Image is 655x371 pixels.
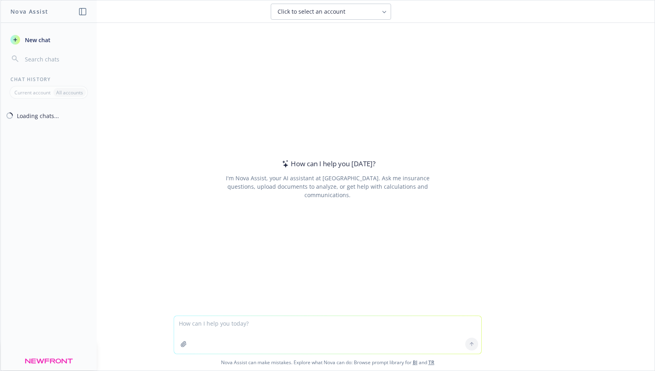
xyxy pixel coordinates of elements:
[7,33,90,47] button: New chat
[280,159,375,169] div: How can I help you [DATE]?
[14,89,51,96] p: Current account
[10,7,48,16] h1: Nova Assist
[4,354,651,371] span: Nova Assist can make mistakes. Explore what Nova can do: Browse prompt library for and
[23,53,87,65] input: Search chats
[23,36,51,44] span: New chat
[1,108,97,123] button: Loading chats...
[56,89,83,96] p: All accounts
[278,8,345,16] span: Click to select an account
[271,4,391,20] button: Click to select an account
[215,174,440,199] div: I'm Nova Assist, your AI assistant at [GEOGRAPHIC_DATA]. Ask me insurance questions, upload docum...
[1,76,97,83] div: Chat History
[413,359,418,366] a: BI
[428,359,434,366] a: TR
